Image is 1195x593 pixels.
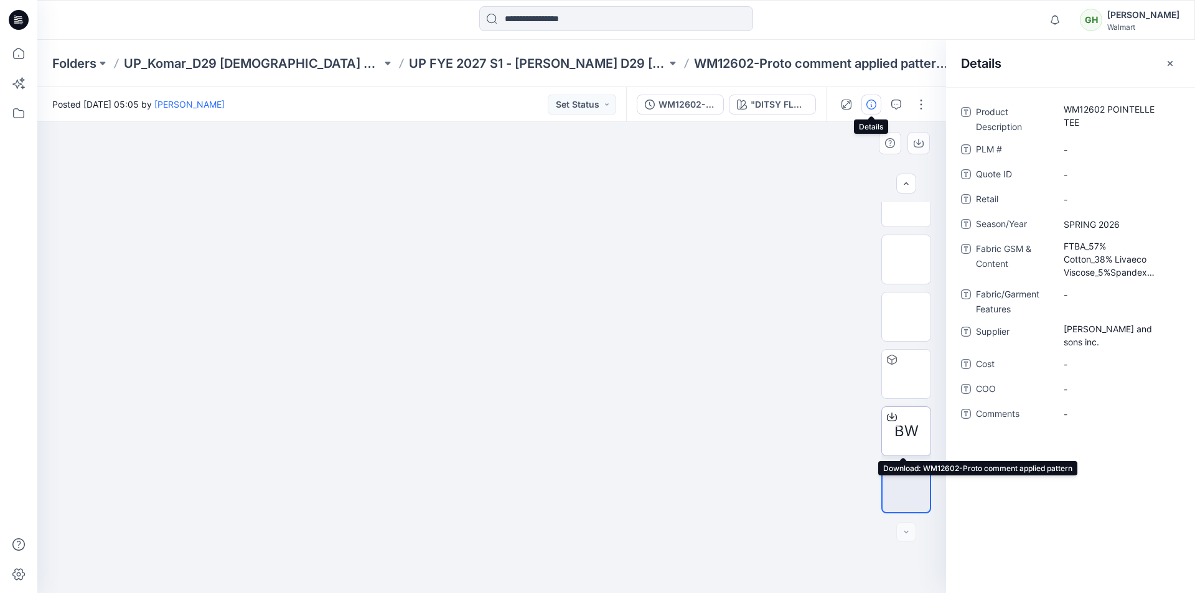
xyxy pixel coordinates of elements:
[52,55,96,72] a: Folders
[124,55,382,72] a: UP_Komar_D29 [DEMOGRAPHIC_DATA] Sleep
[1064,168,1172,181] span: -
[976,287,1051,317] span: Fabric/Garment Features
[976,167,1051,184] span: Quote ID
[1064,103,1172,129] span: WM12602 POINTELLE TEE
[976,142,1051,159] span: PLM #
[894,420,919,442] span: BW
[52,98,225,111] span: Posted [DATE] 05:05 by
[658,98,716,111] div: WM12602-Proto comment applied pattern
[694,55,952,72] p: WM12602-Proto comment applied pattern_Colorway
[1080,9,1102,31] div: GH
[1064,322,1172,348] span: Charles Komar and sons inc.
[1064,193,1172,206] span: -
[1064,288,1172,301] span: -
[976,406,1051,424] span: Comments
[976,381,1051,399] span: COO
[1064,143,1172,156] span: -
[976,324,1051,349] span: Supplier
[976,217,1051,234] span: Season/Year
[861,95,881,114] button: Details
[976,357,1051,374] span: Cost
[1064,358,1172,371] span: -
[1064,383,1172,396] span: -
[729,95,816,114] button: "DITSY FLORAL V1 CW7 VIVID WHITE"
[637,95,724,114] button: WM12602-Proto comment applied pattern
[961,56,1001,71] h2: Details
[1107,22,1179,32] div: Walmart
[1107,7,1179,22] div: [PERSON_NAME]
[976,241,1051,279] span: Fabric GSM & Content
[1064,408,1172,421] span: -
[1064,218,1172,231] span: SPRING 2026
[1064,240,1172,279] span: FTBA_57% Cotton_38% Livaeco Viscose_5%Spandex_210gsm
[409,55,667,72] a: UP FYE 2027 S1 - [PERSON_NAME] D29 [DEMOGRAPHIC_DATA] Sleepwear
[976,105,1051,134] span: Product Description
[976,192,1051,209] span: Retail
[751,98,808,111] div: "DITSY FLORAL V1 CW7 VIVID WHITE"
[154,99,225,110] a: [PERSON_NAME]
